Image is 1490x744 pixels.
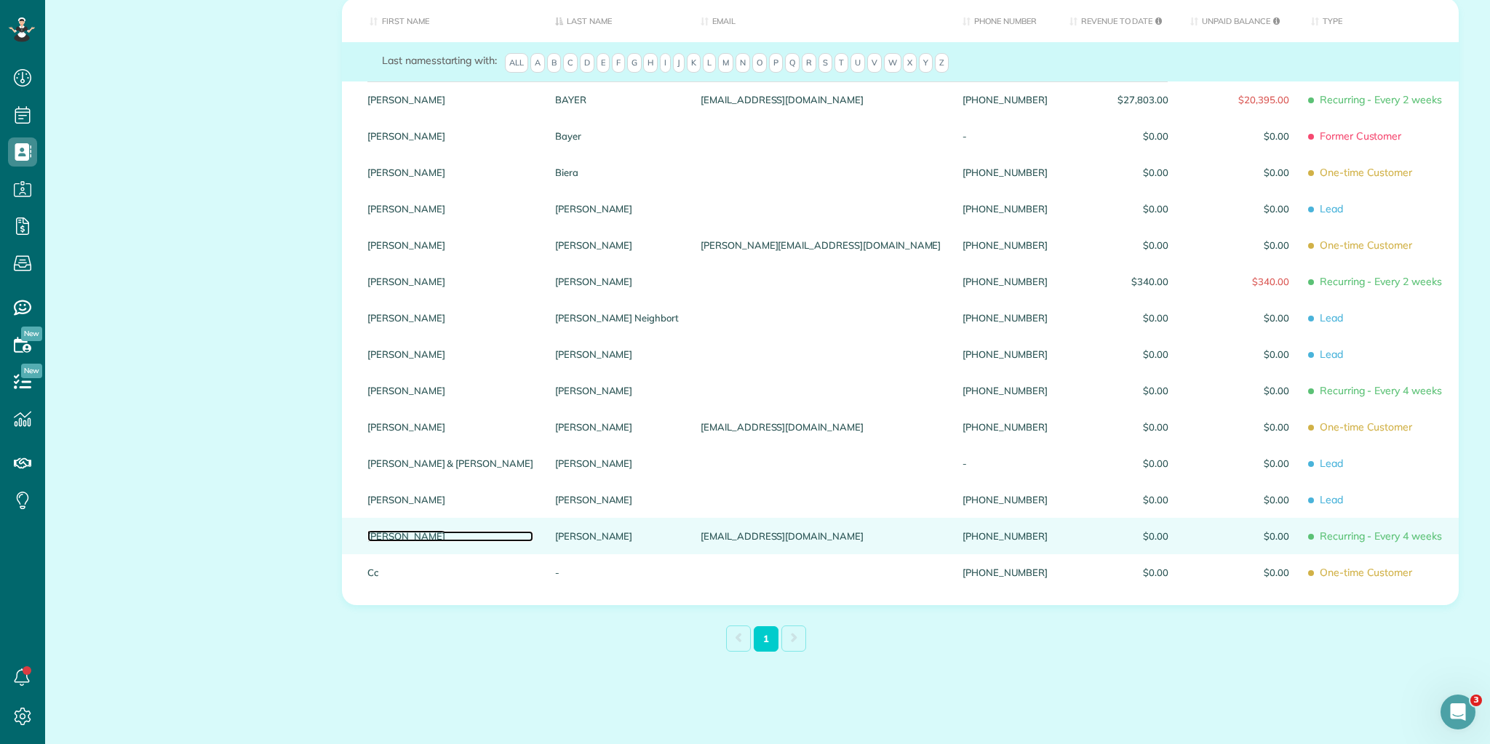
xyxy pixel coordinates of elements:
[547,53,561,73] span: B
[660,53,671,73] span: I
[718,53,733,73] span: M
[1311,305,1448,331] span: Lead
[1311,160,1448,185] span: One-time Customer
[1470,695,1482,706] span: 3
[952,554,1058,591] div: [PHONE_NUMBER]
[367,495,533,505] a: [PERSON_NAME]
[367,131,533,141] a: [PERSON_NAME]
[555,204,679,214] a: [PERSON_NAME]
[1311,233,1448,258] span: One-time Customer
[1069,131,1168,141] span: $0.00
[555,240,679,250] a: [PERSON_NAME]
[703,53,716,73] span: L
[21,327,42,341] span: New
[1311,342,1448,367] span: Lead
[530,53,545,73] span: A
[1311,560,1448,585] span: One-time Customer
[1190,167,1289,177] span: $0.00
[690,409,952,445] div: [EMAIL_ADDRESS][DOMAIN_NAME]
[673,53,685,73] span: J
[367,240,533,250] a: [PERSON_NAME]
[1190,204,1289,214] span: $0.00
[367,349,533,359] a: [PERSON_NAME]
[1069,385,1168,396] span: $0.00
[367,276,533,287] a: [PERSON_NAME]
[612,53,625,73] span: F
[367,458,533,468] a: [PERSON_NAME] & [PERSON_NAME]
[952,445,1058,481] div: -
[555,495,679,505] a: [PERSON_NAME]
[367,422,533,432] a: [PERSON_NAME]
[1190,349,1289,359] span: $0.00
[1311,378,1448,404] span: Recurring - Every 4 weeks
[1069,458,1168,468] span: $0.00
[1069,567,1168,577] span: $0.00
[555,531,679,541] a: [PERSON_NAME]
[643,53,658,73] span: H
[935,53,949,73] span: Z
[752,53,767,73] span: O
[1311,269,1448,295] span: Recurring - Every 2 weeks
[382,54,437,67] span: Last names
[952,518,1058,554] div: [PHONE_NUMBER]
[1190,531,1289,541] span: $0.00
[1069,240,1168,250] span: $0.00
[952,481,1058,518] div: [PHONE_NUMBER]
[919,53,933,73] span: Y
[505,53,528,73] span: All
[555,95,679,105] a: BAYER
[1190,422,1289,432] span: $0.00
[367,567,533,577] a: Cc
[1441,695,1475,729] iframe: Intercom live chat
[367,385,533,396] a: [PERSON_NAME]
[690,227,952,263] div: [PERSON_NAME][EMAIL_ADDRESS][DOMAIN_NAME]
[1069,531,1168,541] span: $0.00
[952,263,1058,300] div: [PHONE_NUMBER]
[555,167,679,177] a: Biera
[690,518,952,554] div: [EMAIL_ADDRESS][DOMAIN_NAME]
[367,95,533,105] a: [PERSON_NAME]
[1190,495,1289,505] span: $0.00
[952,227,1058,263] div: [PHONE_NUMBER]
[1311,124,1448,149] span: Former Customer
[555,567,679,577] a: -
[597,53,610,73] span: E
[555,276,679,287] a: [PERSON_NAME]
[1069,313,1168,323] span: $0.00
[867,53,882,73] span: V
[884,53,901,73] span: W
[952,409,1058,445] div: [PHONE_NUMBER]
[1190,567,1289,577] span: $0.00
[555,385,679,396] a: [PERSON_NAME]
[785,53,800,73] span: Q
[1190,240,1289,250] span: $0.00
[555,131,679,141] a: Bayer
[952,336,1058,372] div: [PHONE_NUMBER]
[580,53,594,73] span: D
[555,313,679,323] a: [PERSON_NAME] Neighbort
[1311,487,1448,513] span: Lead
[834,53,848,73] span: T
[1311,415,1448,440] span: One-time Customer
[555,422,679,432] a: [PERSON_NAME]
[1311,524,1448,549] span: Recurring - Every 4 weeks
[1190,313,1289,323] span: $0.00
[1069,495,1168,505] span: $0.00
[952,191,1058,227] div: [PHONE_NUMBER]
[1069,204,1168,214] span: $0.00
[21,364,42,378] span: New
[1069,95,1168,105] span: $27,803.00
[850,53,865,73] span: U
[1190,131,1289,141] span: $0.00
[1069,167,1168,177] span: $0.00
[952,300,1058,336] div: [PHONE_NUMBER]
[818,53,832,73] span: S
[769,53,783,73] span: P
[1311,196,1448,222] span: Lead
[952,372,1058,409] div: [PHONE_NUMBER]
[555,458,679,468] a: [PERSON_NAME]
[555,349,679,359] a: [PERSON_NAME]
[627,53,642,73] span: G
[367,313,533,323] a: [PERSON_NAME]
[1069,422,1168,432] span: $0.00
